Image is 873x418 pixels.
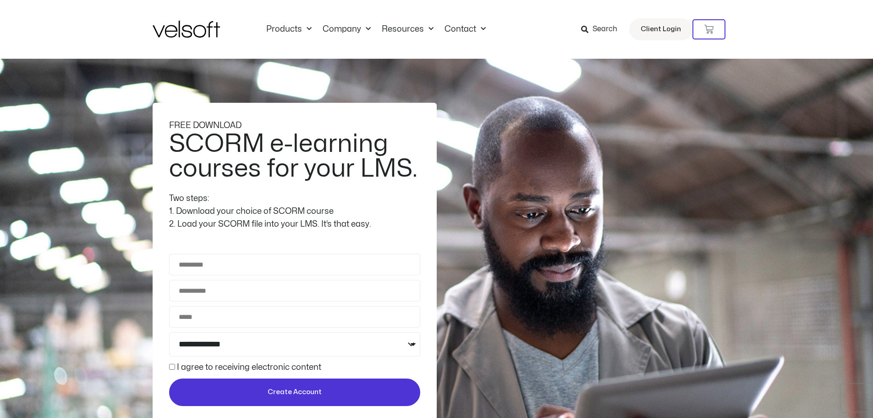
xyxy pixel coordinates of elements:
span: Create Account [268,387,322,398]
a: Client Login [629,18,692,40]
button: Create Account [169,379,420,406]
img: Velsoft Training Materials [153,21,220,38]
span: Client Login [641,23,681,35]
label: I agree to receiving electronic content [177,363,321,371]
h2: SCORM e-learning courses for your LMS. [169,132,418,181]
nav: Menu [261,24,491,34]
a: CompanyMenu Toggle [317,24,376,34]
div: FREE DOWNLOAD [169,119,420,132]
a: ContactMenu Toggle [439,24,491,34]
div: 2. Load your SCORM file into your LMS. It’s that easy. [169,218,420,231]
a: Search [581,22,624,37]
div: Two steps: [169,192,420,205]
a: ResourcesMenu Toggle [376,24,439,34]
span: Search [593,23,617,35]
a: ProductsMenu Toggle [261,24,317,34]
div: 1. Download your choice of SCORM course [169,205,420,218]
